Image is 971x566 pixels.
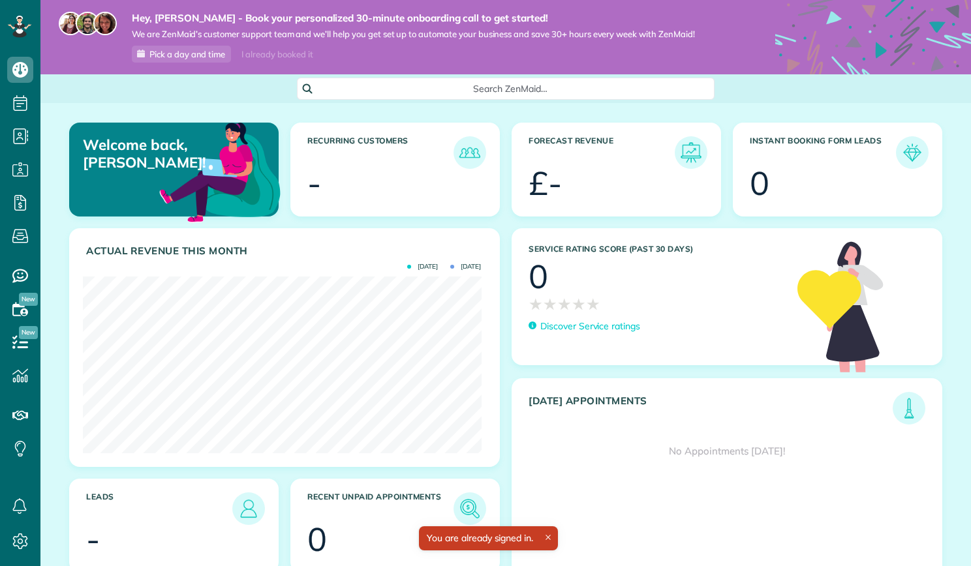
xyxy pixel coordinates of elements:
div: I already booked it [234,46,320,63]
a: Discover Service ratings [529,320,640,333]
img: icon_forecast_revenue-8c13a41c7ed35a8dcfafea3cbb826a0462acb37728057bba2d056411b612bbbe.png [678,140,704,166]
img: jorge-587dff0eeaa6aab1f244e6dc62b8924c3b6ad411094392a53c71c6c4a576187d.jpg [76,12,99,35]
span: ★ [543,293,557,316]
span: [DATE] [407,263,438,270]
div: - [307,167,321,200]
div: 0 [307,523,327,556]
img: icon_form_leads-04211a6a04a5b2264e4ee56bc0799ec3eb69b7e499cbb523a139df1d13a81ae0.png [899,140,925,166]
p: Discover Service ratings [540,320,640,333]
span: ★ [529,293,543,316]
h3: Instant Booking Form Leads [750,136,896,169]
img: michelle-19f622bdf1676172e81f8f8fba1fb50e276960ebfe0243fe18214015130c80e4.jpg [93,12,117,35]
img: icon_leads-1bed01f49abd5b7fead27621c3d59655bb73ed531f8eeb49469d10e621d6b896.png [236,496,262,522]
div: 0 [529,260,548,293]
span: ★ [586,293,600,316]
div: - [86,523,100,556]
img: icon_todays_appointments-901f7ab196bb0bea1936b74009e4eb5ffbc2d2711fa7634e0d609ed5ef32b18b.png [896,395,922,421]
strong: Hey, [PERSON_NAME] - Book your personalized 30-minute onboarding call to get started! [132,12,695,25]
img: icon_unpaid_appointments-47b8ce3997adf2238b356f14209ab4cced10bd1f174958f3ca8f1d0dd7fffeee.png [457,496,483,522]
div: No Appointments [DATE]! [512,424,942,478]
h3: Actual Revenue this month [86,245,486,257]
img: maria-72a9807cf96188c08ef61303f053569d2e2a8a1cde33d635c8a3ac13582a053d.jpg [59,12,82,35]
a: Pick a day and time [132,46,231,63]
h3: Recurring Customers [307,136,454,169]
h3: [DATE] Appointments [529,395,893,424]
div: You are already signed in. [419,526,558,550]
h3: Forecast Revenue [529,136,675,169]
span: New [19,326,38,339]
span: ★ [572,293,586,316]
img: icon_recurring_customers-cf858462ba22bcd05b5a5880d41d6543d210077de5bb9ebc9590e49fd87d84ed.png [457,140,483,166]
span: New [19,293,38,306]
span: [DATE] [450,263,481,270]
span: ★ [557,293,572,316]
h3: Service Rating score (past 30 days) [529,245,784,254]
h3: Recent unpaid appointments [307,492,454,525]
div: £- [529,167,562,200]
span: Pick a day and time [149,49,225,59]
span: We are ZenMaid’s customer support team and we’ll help you get set up to automate your business an... [132,29,695,40]
p: Welcome back, [PERSON_NAME]! [83,136,210,171]
img: dashboard_welcome-42a62b7d889689a78055ac9021e634bf52bae3f8056760290aed330b23ab8690.png [157,108,283,234]
div: 0 [750,167,769,200]
h3: Leads [86,492,232,525]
